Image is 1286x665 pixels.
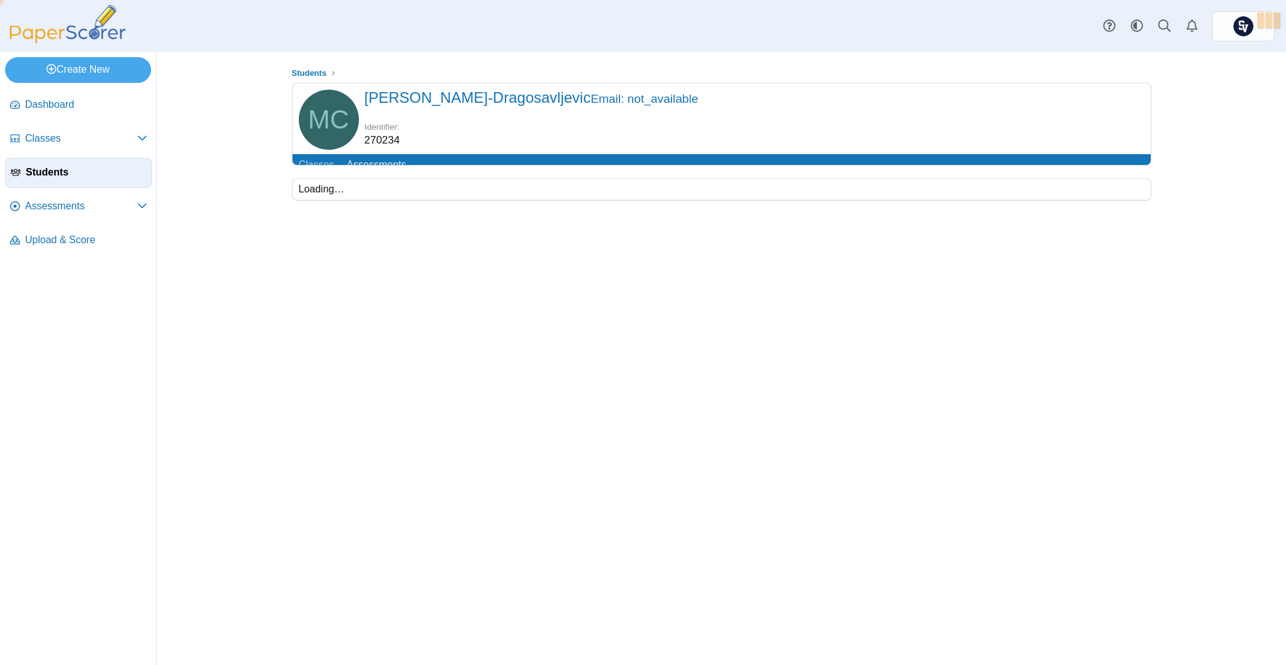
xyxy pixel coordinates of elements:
[292,178,1151,201] div: Loading…
[1233,16,1253,36] span: Chris Paolelli
[25,132,137,145] span: Classes
[293,154,341,177] a: Classes
[365,89,698,106] span: [PERSON_NAME]-Dragosavljevic
[25,98,147,112] span: Dashboard
[5,124,152,154] a: Classes
[5,57,151,82] a: Create New
[5,34,130,45] a: PaperScorer
[26,165,147,179] span: Students
[591,92,698,105] small: Email: not_available
[5,5,130,43] img: PaperScorer
[288,66,329,81] a: Students
[365,133,400,148] dd: 270234
[1178,13,1206,40] a: Alerts
[308,107,349,133] span: Mia Cinkler-Dragosavljevic
[5,158,152,188] a: Students
[1212,11,1275,41] a: ps.PvyhDibHWFIxMkTk
[340,154,412,177] a: Assessments
[5,90,152,120] a: Dashboard
[1233,16,1253,36] img: ps.PvyhDibHWFIxMkTk
[5,226,152,256] a: Upload & Score
[365,121,400,133] dt: Identifier:
[292,68,327,78] span: Students
[25,199,137,213] span: Assessments
[5,192,152,222] a: Assessments
[25,233,147,247] span: Upload & Score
